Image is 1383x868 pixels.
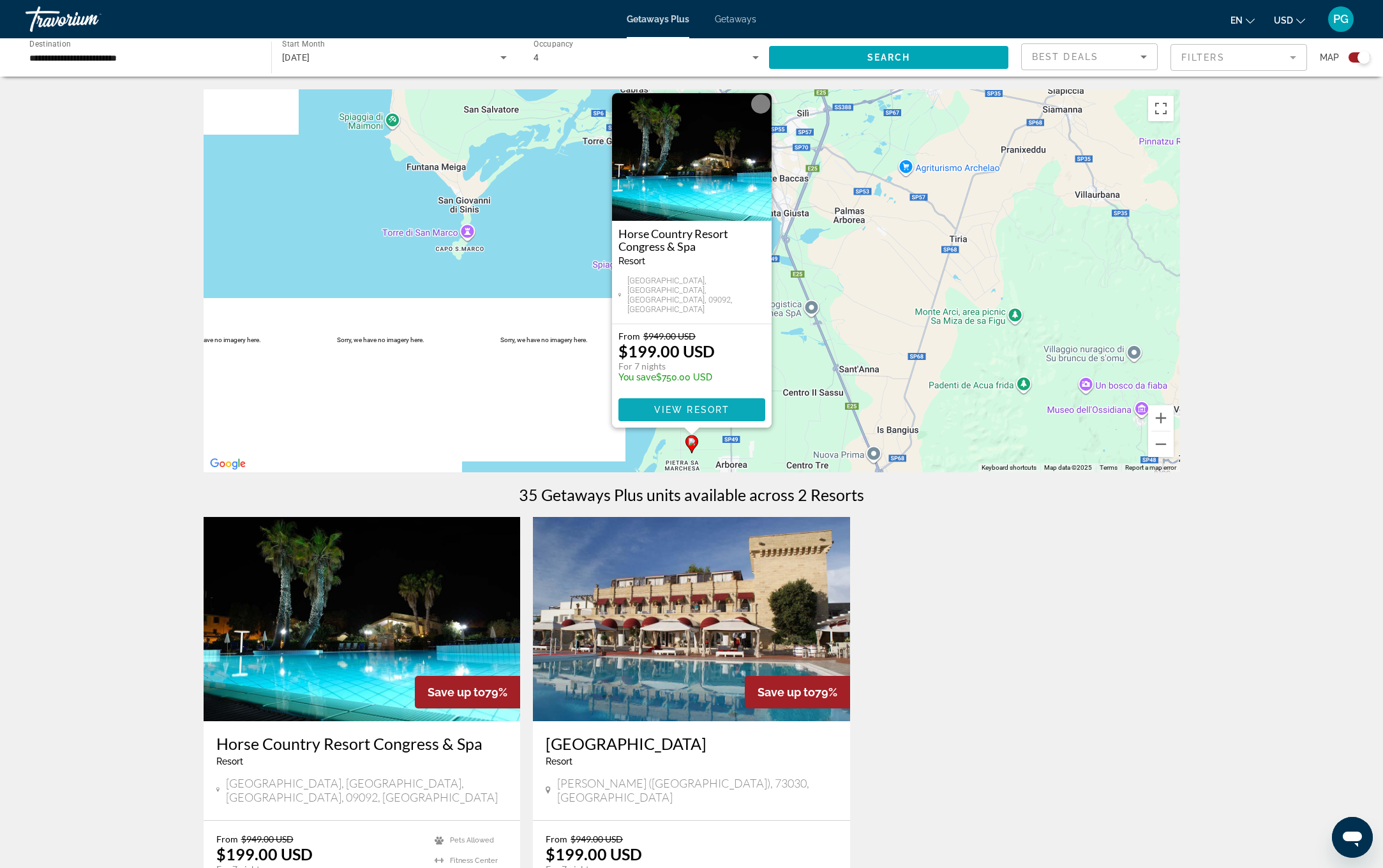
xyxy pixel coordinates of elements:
div: 79% [745,676,850,708]
span: $949.00 USD [571,834,623,844]
span: Start Month [282,40,325,49]
span: Destination [29,39,71,48]
a: [GEOGRAPHIC_DATA] [546,734,837,753]
a: Travorium [26,3,153,36]
span: Search [867,52,911,63]
mat-select: Sort by [1032,49,1147,64]
a: Report a map error [1125,464,1176,471]
a: Getaways Plus [627,14,689,24]
span: Resort [216,756,243,767]
a: Horse Country Resort Congress & Spa [216,734,508,753]
span: $949.00 USD [241,834,294,844]
span: Pets Allowed [450,836,494,844]
span: [GEOGRAPHIC_DATA], [GEOGRAPHIC_DATA], [GEOGRAPHIC_DATA], 09092, [GEOGRAPHIC_DATA] [226,776,507,804]
span: Map [1320,49,1339,66]
p: $750.00 USD [618,372,715,382]
button: User Menu [1324,6,1357,33]
button: Keyboard shortcuts [982,463,1036,472]
button: Filter [1170,43,1307,71]
span: $949.00 USD [643,331,696,341]
span: View Resort [654,405,729,415]
div: 79% [415,676,520,708]
span: Save up to [428,685,485,699]
h1: 35 Getaways Plus units available across 2 Resorts [519,485,864,504]
a: Terms (opens in new tab) [1100,464,1118,471]
span: You save [618,372,656,382]
span: 4 [534,52,539,63]
span: [DATE] [282,52,310,63]
button: Toggle fullscreen view [1148,96,1174,121]
span: From [618,331,640,341]
a: Open this area in Google Maps (opens a new window) [207,456,249,472]
span: Fitness Center [450,857,498,865]
span: en [1230,15,1243,26]
span: Best Deals [1032,52,1098,62]
p: $199.00 USD [618,341,715,361]
span: Resort [546,756,572,767]
button: Zoom out [1148,431,1174,457]
button: Zoom in [1148,405,1174,431]
a: Getaways [715,14,756,24]
img: ii_hcn1.jpg [204,517,521,721]
span: USD [1274,15,1293,26]
span: From [546,834,567,844]
button: Change language [1230,11,1255,29]
img: ii_mei1.jpg [533,517,850,721]
span: Map data ©2025 [1044,464,1092,471]
p: $199.00 USD [216,844,313,864]
p: $199.00 USD [546,844,642,864]
span: [PERSON_NAME] ([GEOGRAPHIC_DATA]), 73030, [GEOGRAPHIC_DATA] [557,776,837,804]
button: Search [769,46,1008,69]
span: Occupancy [534,40,574,49]
button: View Resort [618,398,765,421]
button: Close [751,94,770,114]
span: Save up to [758,685,815,699]
button: Change currency [1274,11,1305,29]
img: Google [207,456,249,472]
span: Resort [618,256,645,266]
p: For 7 nights [618,361,715,372]
a: Horse Country Resort Congress & Spa [618,227,765,253]
span: PG [1333,13,1349,26]
span: From [216,834,238,844]
iframe: Button to launch messaging window [1332,817,1373,858]
span: [GEOGRAPHIC_DATA], [GEOGRAPHIC_DATA], [GEOGRAPHIC_DATA], 09092, [GEOGRAPHIC_DATA] [627,276,765,314]
img: ii_hcn1.jpg [612,93,772,221]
